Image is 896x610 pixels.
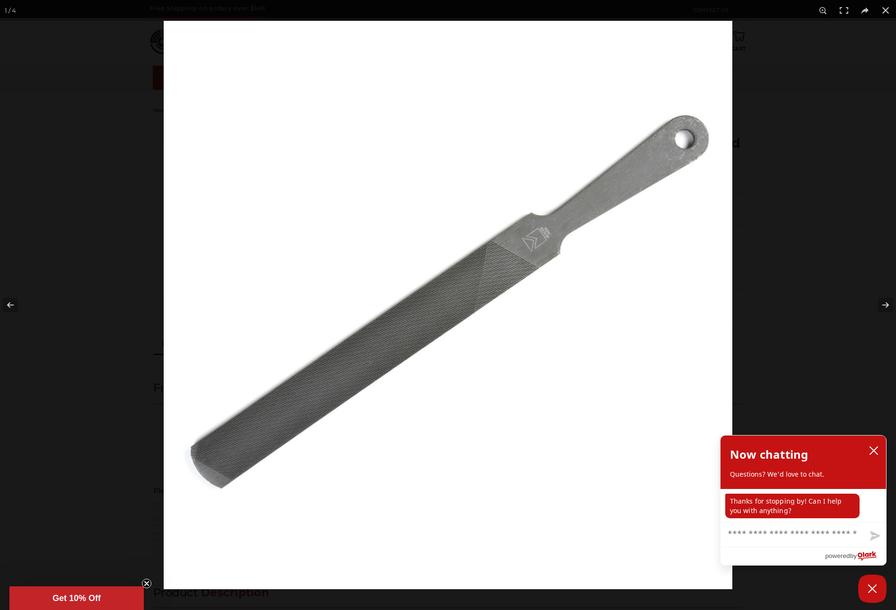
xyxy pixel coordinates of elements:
[825,548,886,565] a: Powered by Olark
[142,579,151,588] button: Close teaser
[862,525,886,547] button: Send message
[720,489,886,522] div: chat
[866,444,881,458] button: close chatbox
[730,445,808,464] h2: Now chatting
[825,550,850,562] span: powered
[863,281,896,329] button: Next (arrow right)
[9,586,144,610] div: Get 10% OffClose teaser
[164,21,732,589] img: Axe_File_Double_Cut_Side__29915.1570197268.jpg
[53,593,101,603] span: Get 10% Off
[858,575,887,603] button: Close Chatbox
[730,470,877,479] p: Questions? We'd love to chat.
[725,494,860,518] p: Thanks for stopping by! Can I help you with anything?
[850,550,857,562] span: by
[720,435,887,566] div: olark chatbox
